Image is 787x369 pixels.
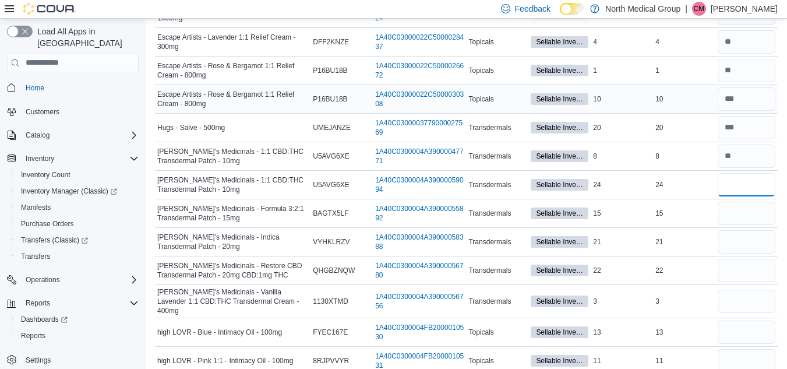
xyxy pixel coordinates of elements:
[375,204,464,223] a: 1A40C0300004A39000055892
[531,36,588,48] span: Sellable Inventory
[653,263,715,277] div: 22
[536,151,583,161] span: Sellable Inventory
[375,175,464,194] a: 1A40C0300004A39000059094
[26,356,51,365] span: Settings
[16,249,55,263] a: Transfers
[515,3,550,15] span: Feedback
[16,312,139,326] span: Dashboards
[375,323,464,342] a: 1A40C0300004FB2000010530
[313,297,348,306] span: 1130XTMD
[653,121,715,135] div: 20
[468,266,511,275] span: Transdermals
[157,175,308,194] span: [PERSON_NAME]'s Medicinals - 1:1 CBD:THC Transdermal Patch - 10mg
[26,154,54,163] span: Inventory
[694,2,705,16] span: CM
[26,83,44,93] span: Home
[375,61,464,80] a: 1A40C03000022C5000026672
[16,233,93,247] a: Transfers (Classic)
[26,275,60,284] span: Operations
[157,33,308,51] span: Escape Artists - Lavender 1:1 Relief Cream - 300mg
[21,187,117,196] span: Inventory Manager (Classic)
[313,66,347,75] span: P16BU18B
[536,265,583,276] span: Sellable Inventory
[157,147,308,166] span: [PERSON_NAME]'s Medicinals - 1:1 CBD:THC Transdermal Patch - 10mg
[313,209,348,218] span: BAGTX5LF
[21,170,70,180] span: Inventory Count
[16,217,79,231] a: Purchase Orders
[16,201,55,215] a: Manifests
[711,2,778,16] p: [PERSON_NAME]
[157,61,308,80] span: Escape Artists - Rose & Bergamot 1:1 Relief Cream - 800mg
[2,127,143,143] button: Catalog
[536,208,583,219] span: Sellable Inventory
[531,122,588,133] span: Sellable Inventory
[468,180,511,189] span: Transdermals
[12,216,143,232] button: Purchase Orders
[12,232,143,248] a: Transfers (Classic)
[313,152,349,161] span: U5AVG6XE
[468,94,493,104] span: Topicals
[653,325,715,339] div: 13
[16,184,122,198] a: Inventory Manager (Classic)
[23,3,76,15] img: Cova
[2,79,143,96] button: Home
[12,183,143,199] a: Inventory Manager (Classic)
[468,123,511,132] span: Transdermals
[591,206,653,220] div: 15
[157,287,308,315] span: [PERSON_NAME]'s Medicinals - Vanilla Lavender 1:1 CBD:THC Transdermal Cream - 400mg
[21,81,49,95] a: Home
[313,266,355,275] span: QHGBZNQW
[21,315,68,324] span: Dashboards
[21,219,74,229] span: Purchase Orders
[26,107,59,117] span: Customers
[591,235,653,249] div: 21
[531,179,588,191] span: Sellable Inventory
[21,152,59,166] button: Inventory
[16,184,139,198] span: Inventory Manager (Classic)
[21,128,139,142] span: Catalog
[2,272,143,288] button: Operations
[653,35,715,49] div: 4
[21,80,139,95] span: Home
[531,355,588,367] span: Sellable Inventory
[685,2,687,16] p: |
[21,353,55,367] a: Settings
[21,296,139,310] span: Reports
[468,209,511,218] span: Transdermals
[157,90,308,108] span: Escape Artists - Rose & Bergamot 1:1 Relief Cream - 800mg
[21,128,54,142] button: Catalog
[157,328,282,337] span: high LOVR - Blue - Intimacy Oil - 100mg
[468,37,493,47] span: Topicals
[468,356,493,366] span: Topicals
[536,94,583,104] span: Sellable Inventory
[21,105,64,119] a: Customers
[653,92,715,106] div: 10
[653,294,715,308] div: 3
[591,149,653,163] div: 8
[536,37,583,47] span: Sellable Inventory
[531,93,588,105] span: Sellable Inventory
[12,248,143,265] button: Transfers
[536,237,583,247] span: Sellable Inventory
[591,92,653,106] div: 10
[21,203,51,212] span: Manifests
[536,356,583,366] span: Sellable Inventory
[591,64,653,78] div: 1
[157,261,308,280] span: [PERSON_NAME]'s Medicinals - Restore CBD Transdermal Patch - 20mg CBD:1mg THC
[653,178,715,192] div: 24
[375,33,464,51] a: 1A40C03000022C5000028437
[2,150,143,167] button: Inventory
[21,152,139,166] span: Inventory
[375,90,464,108] a: 1A40C03000022C5000030308
[16,201,139,215] span: Manifests
[2,295,143,311] button: Reports
[313,94,347,104] span: P16BU18B
[375,147,464,166] a: 1A40C0300004A39000047771
[591,121,653,135] div: 20
[16,168,75,182] a: Inventory Count
[468,152,511,161] span: Transdermals
[531,326,588,338] span: Sellable Inventory
[375,261,464,280] a: 1A40C0300004A39000056780
[157,356,293,366] span: high LOVR - Pink 1:1 - Intimacy Oil - 100mg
